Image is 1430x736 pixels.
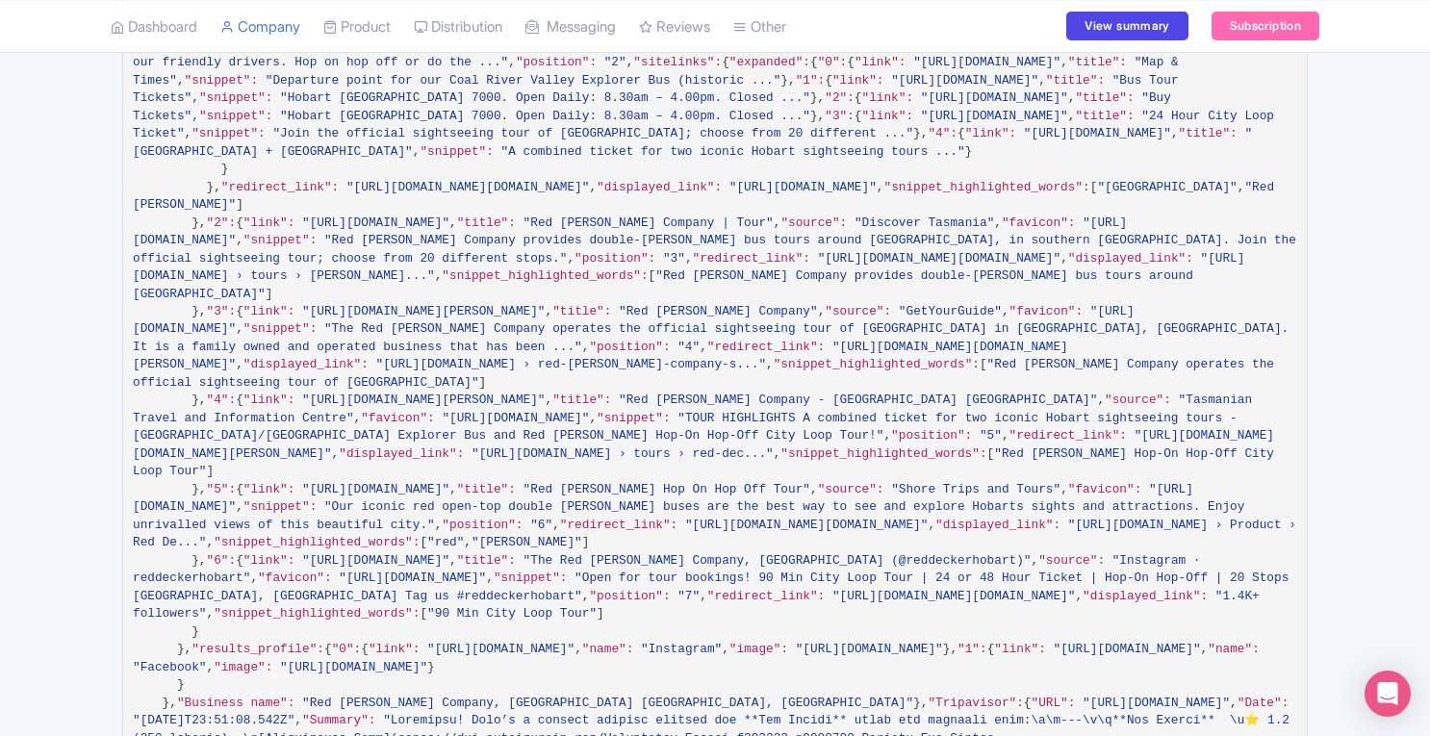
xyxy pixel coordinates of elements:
span: "link": [965,126,1017,140]
span: "0": [332,642,362,656]
span: "Hobart [GEOGRAPHIC_DATA] 7000. Open Daily: 8.30am – 4.00pm. Closed ..." [280,109,810,123]
span: "favicon": [258,571,332,585]
span: "A combined ticket for two iconic Hobart sightseeing tours ..." [501,144,965,159]
span: "Red [PERSON_NAME] Company, [GEOGRAPHIC_DATA] [GEOGRAPHIC_DATA], [GEOGRAPHIC_DATA]" [302,696,913,710]
span: "[URL][DOMAIN_NAME] › red-[PERSON_NAME]-company-s..." [376,357,767,371]
span: "[PERSON_NAME]" [472,535,582,549]
span: "snippet": [199,109,273,123]
span: "snippet_highlighted_words": [214,606,420,621]
span: "snippet_highlighted_words": [774,357,980,371]
span: "position": [575,251,655,266]
span: "Tripavisor": [928,696,1023,710]
span: "[URL][DOMAIN_NAME]" [1024,126,1171,140]
span: "0": [818,55,848,69]
span: "snippet": [597,411,671,425]
span: "redirect_link": [693,251,810,266]
span: "[URL][DOMAIN_NAME]" [302,553,449,568]
span: "[URL][DOMAIN_NAME]" [729,180,877,194]
span: "The Red [PERSON_NAME] Company, [GEOGRAPHIC_DATA] (@reddeckerhobart)" [523,553,1032,568]
span: "source": [825,304,891,318]
span: "favicon": [1002,216,1076,230]
span: "link": [243,553,295,568]
span: "link": [832,73,884,88]
span: "snippet": [420,144,494,159]
span: "Shore Trips and Tours" [891,482,1060,496]
span: "6" [530,518,552,532]
span: "favicon": [1009,304,1084,318]
span: "title": [1075,90,1134,105]
span: "3": [825,109,855,123]
span: "5" [980,428,1002,443]
span: "Map & Times" [133,55,1186,87]
span: "2": [825,90,855,105]
span: "displayed_link": [935,518,1060,532]
span: "title": [457,216,516,230]
span: "Summary": [302,713,376,727]
span: "[URL][DOMAIN_NAME]" [921,109,1068,123]
span: "[URL][DOMAIN_NAME]" [302,482,449,496]
span: "5": [207,482,237,496]
span: "[URL][DOMAIN_NAME][DOMAIN_NAME]" [832,589,1076,603]
span: "[URL][DOMAIN_NAME]" [280,660,427,674]
span: "[URL][DOMAIN_NAME]" [913,55,1060,69]
span: "[URL][DOMAIN_NAME]" [1054,642,1201,656]
span: "Red [PERSON_NAME] Company provides double-[PERSON_NAME] bus tours around [GEOGRAPHIC_DATA], in s... [133,233,1304,265]
span: "6": [207,553,237,568]
span: "4": [207,393,237,407]
span: "snippet_highlighted_words": [442,268,648,283]
span: "3": [207,304,237,318]
span: "snippet": [192,126,266,140]
span: "link": [862,90,914,105]
span: "source": [780,216,847,230]
span: "GetYourGuide" [899,304,1002,318]
span: "[URL][DOMAIN_NAME]" [302,216,449,230]
span: "link": [243,304,295,318]
div: Open Intercom Messenger [1365,671,1411,717]
span: "[URL][DOMAIN_NAME]" [427,642,575,656]
span: "Our iconic red open-top double [PERSON_NAME] buses are the best way to see and explore Hobarts s... [133,499,1252,531]
span: "snippet": [243,233,318,247]
span: "redirect_link": [560,518,677,532]
span: "image": [214,660,272,674]
span: "redirect_link": [707,340,825,354]
span: "TOUR HIGHLIGHTS A combined ticket for two iconic Hobart sightseeing tours - [GEOGRAPHIC_DATA]/[G... [133,411,1244,443]
span: "[URL][DOMAIN_NAME]" [891,73,1038,88]
span: "Red [PERSON_NAME] Company" [619,304,818,318]
span: "Red [PERSON_NAME] Company | Tour" [523,216,774,230]
span: "Red [PERSON_NAME] Company provides double-[PERSON_NAME] bus tours around [GEOGRAPHIC_DATA]" [133,268,1200,300]
span: "[URL][DOMAIN_NAME][DOMAIN_NAME]" [818,251,1061,266]
a: Subscription [1212,12,1319,40]
span: "title": [457,553,516,568]
span: "[URL][DOMAIN_NAME][DOMAIN_NAME][PERSON_NAME]" [133,428,1274,460]
span: "Departure point for our Coal River Valley Explorer Bus (historic ..." [266,73,781,88]
span: "1": [958,642,987,656]
span: "source": [1105,393,1171,407]
span: "redirect_link": [221,180,339,194]
span: "displayed_link": [243,357,369,371]
span: "snippet": [243,499,318,514]
span: "link": [369,642,421,656]
span: "image": [729,642,788,656]
span: "red" [427,535,464,549]
span: "snippet": [494,571,568,585]
span: "sitelinks": [633,55,722,69]
span: "URL": [1032,696,1076,710]
span: "[URL][DOMAIN_NAME]" [1083,696,1230,710]
span: "Tasmanian Travel and Information Centre" [133,393,1260,424]
span: "link": [855,55,907,69]
span: "position": [589,589,670,603]
span: "The Red [PERSON_NAME] Company operates the official sightseeing tour of [GEOGRAPHIC_DATA] in [GE... [133,321,1296,353]
span: "[URL][DOMAIN_NAME]" [921,90,1068,105]
span: "redirect_link": [707,589,825,603]
span: "[URL][DOMAIN_NAME]" [442,411,589,425]
span: "[URL][DOMAIN_NAME][PERSON_NAME]" [302,304,546,318]
span: "2": [207,216,237,230]
span: "[DATE]T23:51:08.542Z" [133,713,294,727]
span: "[URL][DOMAIN_NAME]" [339,571,486,585]
span: "snippet": [199,90,273,105]
span: "[URL][DOMAIN_NAME]" [796,642,943,656]
span: "position": [589,340,670,354]
span: "[URL][DOMAIN_NAME][DOMAIN_NAME]" [346,180,590,194]
span: "displayed_link": [597,180,722,194]
span: "title": [457,482,516,496]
